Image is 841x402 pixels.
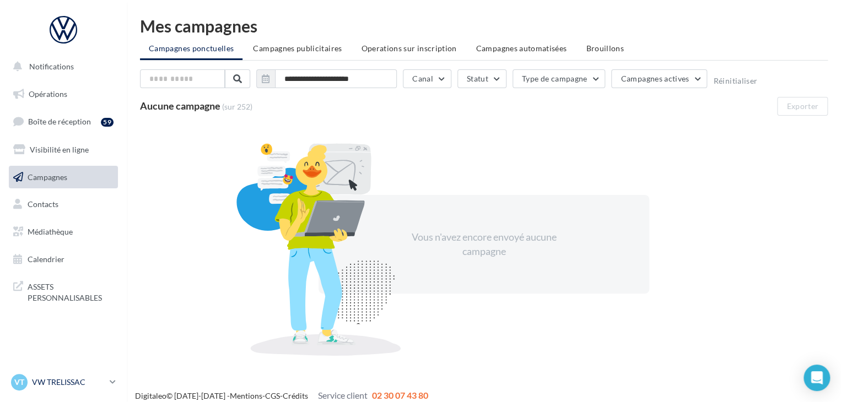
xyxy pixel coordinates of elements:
[135,391,166,400] a: Digitaleo
[7,248,120,271] a: Calendrier
[7,275,120,307] a: ASSETS PERSONNALISABLES
[586,44,624,53] span: Brouillons
[476,44,567,53] span: Campagnes automatisées
[7,166,120,189] a: Campagnes
[611,69,707,88] button: Campagnes actives
[283,391,308,400] a: Crédits
[135,391,428,400] span: © [DATE]-[DATE] - - -
[28,199,58,209] span: Contacts
[32,377,105,388] p: VW TRELISSAC
[777,97,828,116] button: Exporter
[403,69,451,88] button: Canal
[513,69,606,88] button: Type de campagne
[318,390,368,400] span: Service client
[7,83,120,106] a: Opérations
[361,44,456,53] span: Operations sur inscription
[457,69,506,88] button: Statut
[29,89,67,99] span: Opérations
[14,377,24,388] span: VT
[7,220,120,243] a: Médiathèque
[28,172,67,181] span: Campagnes
[9,372,118,393] a: VT VW TRELISSAC
[28,279,114,303] span: ASSETS PERSONNALISABLES
[372,390,428,400] span: 02 30 07 43 80
[7,55,116,78] button: Notifications
[140,18,828,34] div: Mes campagnes
[140,100,220,112] span: Aucune campagne
[222,101,252,112] span: (sur 252)
[28,117,91,126] span: Boîte de réception
[28,254,64,264] span: Calendrier
[28,227,73,236] span: Médiathèque
[621,74,689,83] span: Campagnes actives
[253,44,342,53] span: Campagnes publicitaires
[29,62,74,71] span: Notifications
[265,391,280,400] a: CGS
[804,365,830,391] div: Open Intercom Messenger
[389,230,579,258] div: Vous n'avez encore envoyé aucune campagne
[30,145,89,154] span: Visibilité en ligne
[713,77,757,85] button: Réinitialiser
[7,193,120,216] a: Contacts
[101,118,114,127] div: 59
[230,391,262,400] a: Mentions
[7,138,120,161] a: Visibilité en ligne
[7,110,120,133] a: Boîte de réception59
